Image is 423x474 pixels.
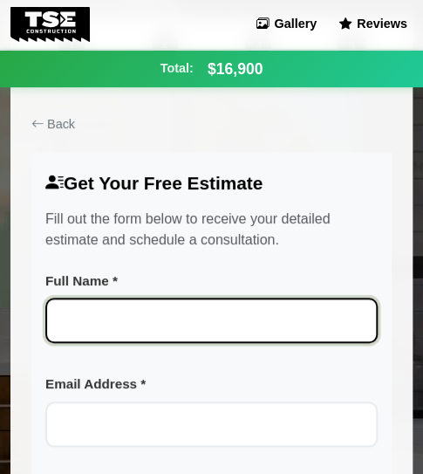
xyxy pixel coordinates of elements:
[208,58,263,80] span: $16,900
[250,12,322,37] a: Gallery
[160,59,194,79] span: Total:
[31,112,392,138] button: Back
[45,173,378,195] h3: Get Your Free Estimate
[45,209,378,251] p: Fill out the form below to receive your detailed estimate and schedule a consultation.
[45,374,378,395] label: Email Address *
[10,7,90,42] img: Tse Construction
[333,12,413,37] a: Reviews
[45,271,378,292] label: Full Name *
